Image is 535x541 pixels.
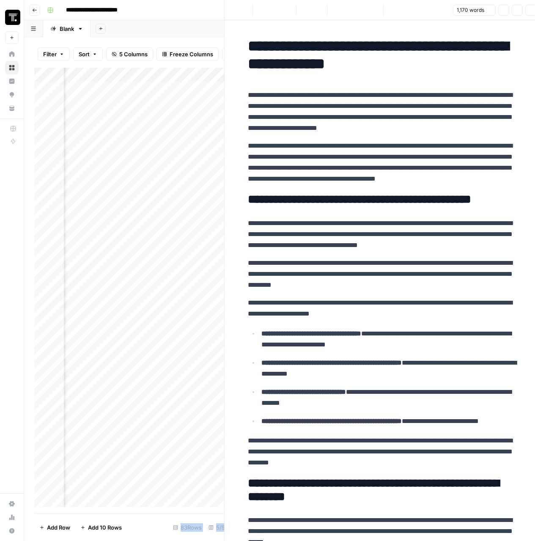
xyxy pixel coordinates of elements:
a: Your Data [5,102,19,115]
button: Freeze Columns [156,47,219,61]
a: Blank [43,20,91,37]
a: Opportunities [5,88,19,102]
a: Insights [5,74,19,88]
button: 1,170 words [453,5,496,16]
button: Workspace: Thoughtspot [5,7,19,28]
div: Blank [60,25,74,33]
a: Settings [5,497,19,511]
div: 5/5 Columns [205,521,252,534]
button: 5 Columns [106,47,153,61]
button: Filter [38,47,70,61]
button: Add Row [34,521,75,534]
span: Add Row [47,523,70,532]
span: Freeze Columns [170,50,213,58]
a: Browse [5,61,19,74]
button: Add 10 Rows [75,521,127,534]
button: Sort [73,47,103,61]
button: Help + Support [5,524,19,538]
span: Sort [79,50,90,58]
span: 5 Columns [119,50,148,58]
span: Add 10 Rows [88,523,122,532]
img: Thoughtspot Logo [5,10,20,25]
div: 83 Rows [170,521,205,534]
a: Home [5,47,19,61]
span: 1,170 words [457,6,484,14]
span: Filter [43,50,57,58]
a: Usage [5,511,19,524]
